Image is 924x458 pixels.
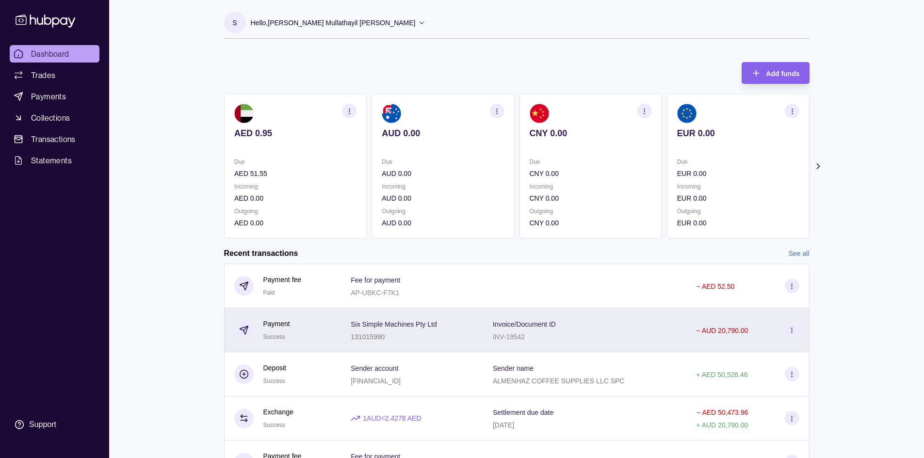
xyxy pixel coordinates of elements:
[493,320,556,328] p: Invoice/Document ID
[742,62,809,84] button: Add funds
[696,283,734,290] p: − AED 52.50
[10,88,99,105] a: Payments
[766,70,799,78] span: Add funds
[696,371,747,379] p: + AED 50,526.46
[529,128,651,139] p: CNY 0.00
[263,318,290,329] p: Payment
[529,218,651,228] p: CNY 0.00
[31,48,69,60] span: Dashboard
[351,276,400,284] p: Fee for payment
[382,168,504,179] p: AUD 0.00
[234,104,254,123] img: ae
[677,206,799,217] p: Outgoing
[224,248,298,259] h2: Recent transactions
[677,218,799,228] p: EUR 0.00
[697,409,748,416] p: − AED 50,473.96
[363,413,421,424] p: 1 AUD = 2.4278 AED
[351,320,437,328] p: Six Simple Machines Pty Ltd
[696,421,748,429] p: + AUD 20,790.00
[10,414,99,435] a: Support
[232,17,237,28] p: S
[234,168,357,179] p: AED 51.55
[31,69,55,81] span: Trades
[677,181,799,192] p: Incoming
[529,157,651,167] p: Due
[234,181,357,192] p: Incoming
[234,193,357,204] p: AED 0.00
[493,333,525,341] p: INV-19542
[234,218,357,228] p: AED 0.00
[234,206,357,217] p: Outgoing
[351,333,385,341] p: 131015990
[351,364,398,372] p: Sender account
[529,168,651,179] p: CNY 0.00
[677,157,799,167] p: Due
[263,407,293,417] p: Exchange
[10,45,99,63] a: Dashboard
[382,206,504,217] p: Outgoing
[382,181,504,192] p: Incoming
[31,155,72,166] span: Statements
[529,104,549,123] img: cn
[263,274,302,285] p: Payment fee
[29,419,56,430] div: Support
[382,218,504,228] p: AUD 0.00
[10,152,99,169] a: Statements
[263,363,286,373] p: Deposit
[382,128,504,139] p: AUD 0.00
[31,91,66,102] span: Payments
[234,128,357,139] p: AED 0.95
[31,112,70,124] span: Collections
[10,66,99,84] a: Trades
[493,409,553,416] p: Settlement due date
[493,364,534,372] p: Sender name
[493,421,514,429] p: [DATE]
[529,206,651,217] p: Outgoing
[10,109,99,126] a: Collections
[251,17,416,28] p: Hello, [PERSON_NAME] Mullathayil [PERSON_NAME]
[10,130,99,148] a: Transactions
[263,333,285,340] span: Success
[529,193,651,204] p: CNY 0.00
[382,157,504,167] p: Due
[263,378,285,384] span: Success
[677,193,799,204] p: EUR 0.00
[677,168,799,179] p: EUR 0.00
[789,248,810,259] a: See all
[529,181,651,192] p: Incoming
[382,104,401,123] img: au
[351,377,401,385] p: [FINANCIAL_ID]
[493,377,625,385] p: ALMENHAZ COFFEE SUPPLIES LLC SPC
[234,157,357,167] p: Due
[31,133,76,145] span: Transactions
[677,104,696,123] img: eu
[677,128,799,139] p: EUR 0.00
[263,289,275,296] span: Paid
[696,327,748,334] p: − AUD 20,790.00
[263,422,285,428] span: Success
[351,289,399,297] p: AP-UBKC-F7K1
[382,193,504,204] p: AUD 0.00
